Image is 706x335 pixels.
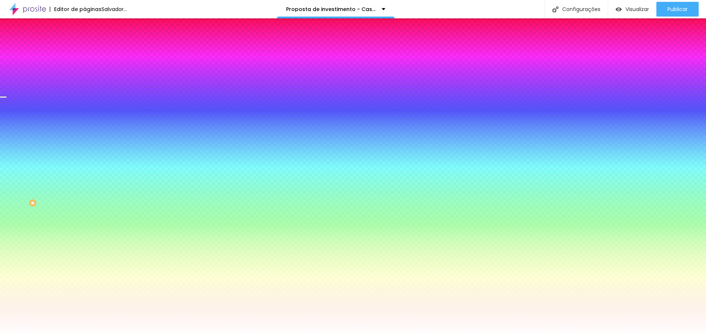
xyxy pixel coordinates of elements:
[667,6,688,13] font: Publicar
[625,6,649,13] font: Visualizar
[608,2,656,17] button: Visualizar
[286,6,393,13] font: Proposta de investimento - Casamento
[562,6,600,13] font: Configurações
[54,6,101,13] font: Editor de páginas
[656,2,699,17] button: Publicar
[101,6,127,13] font: Salvador...
[616,6,622,13] img: view-1.svg
[552,6,559,13] img: Ícone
